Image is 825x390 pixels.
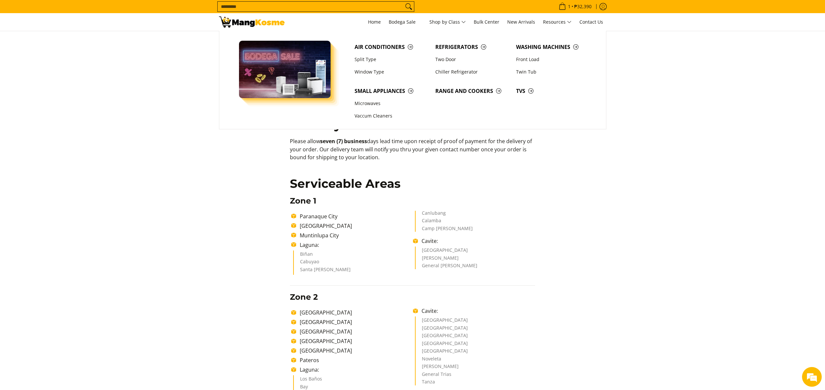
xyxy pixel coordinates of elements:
span: ₱32,390 [573,4,593,9]
a: Chiller Refrigerator [432,66,513,78]
span: Air Conditioners [355,43,429,51]
li: [GEOGRAPHIC_DATA] [422,341,529,349]
img: Bodega Sale [239,41,331,98]
li: Cavite: [418,307,535,315]
li: [GEOGRAPHIC_DATA] [296,309,413,316]
li: [GEOGRAPHIC_DATA] [296,347,413,355]
span: Bodega Sale [389,18,422,26]
li: Los Baños [300,377,407,384]
span: Contact Us [579,19,603,25]
li: Cabuyao [300,259,407,267]
a: Small Appliances [351,85,432,97]
li: Noveleta [422,357,529,364]
a: Air Conditioners [351,41,432,53]
span: Resources [543,18,572,26]
li: [GEOGRAPHIC_DATA] [422,318,529,326]
li: Camp [PERSON_NAME] [422,226,529,232]
a: Refrigerators [432,41,513,53]
span: Bulk Center [474,19,499,25]
span: 1 [567,4,572,9]
a: New Arrivals [504,13,538,31]
li: Biñan [300,252,407,260]
span: Home [368,19,381,25]
h3: Zone 2 [290,292,535,302]
a: Split Type [351,53,432,66]
li: General [PERSON_NAME] [422,263,529,269]
a: Contact Us [576,13,606,31]
button: Search [403,2,414,11]
li: [PERSON_NAME] [422,364,529,372]
span: • [557,3,594,10]
a: Shop by Class [426,13,469,31]
li: [GEOGRAPHIC_DATA] [422,333,529,341]
a: Bodega Sale [385,13,425,31]
a: TVs [513,85,594,97]
span: TVs [516,87,590,95]
li: Muntinlupa City [296,231,413,239]
li: [GEOGRAPHIC_DATA] [422,326,529,334]
a: Bulk Center [470,13,503,31]
p: Please allow days lead time upon receipt of proof of payment for the delivery of your order. Our ... [290,137,535,168]
nav: Main Menu [291,13,606,31]
a: Microwaves [351,97,432,110]
span: New Arrivals [507,19,535,25]
li: Laguna: [296,241,413,249]
li: [GEOGRAPHIC_DATA] [296,328,413,336]
li: General Trias [422,372,529,380]
span: Washing Machines [516,43,590,51]
h3: Zone 1 [290,196,535,206]
li: Santa [PERSON_NAME] [300,267,407,275]
li: Pateros [296,356,413,364]
a: Window Type [351,66,432,78]
h2: Serviceable Areas [290,176,535,191]
a: Vaccum Cleaners [351,110,432,122]
a: Range and Cookers [432,85,513,97]
li: Tanza [422,379,529,385]
a: Two Door [432,53,513,66]
li: [GEOGRAPHIC_DATA] [296,318,413,326]
img: Shipping &amp; Delivery Page l Mang Kosme: Home Appliances Warehouse Sale! [219,16,285,28]
a: Front Load [513,53,594,66]
span: Refrigerators [435,43,510,51]
li: [GEOGRAPHIC_DATA] [296,222,413,230]
li: Cavite: [418,237,535,245]
li: Calamba [422,218,529,226]
a: Home [365,13,384,31]
span: Paranaque City [300,213,337,220]
li: Laguna: [296,366,413,374]
span: Shop by Class [429,18,466,26]
li: [PERSON_NAME] [422,256,529,264]
b: seven (7) business [320,138,367,145]
li: [GEOGRAPHIC_DATA] [422,248,529,256]
span: Small Appliances [355,87,429,95]
li: Canlubang [422,211,529,219]
a: Washing Machines [513,41,594,53]
li: [GEOGRAPHIC_DATA] [422,349,529,357]
span: Range and Cookers [435,87,510,95]
a: Twin Tub [513,66,594,78]
a: Resources [540,13,575,31]
li: [GEOGRAPHIC_DATA] [296,337,413,345]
